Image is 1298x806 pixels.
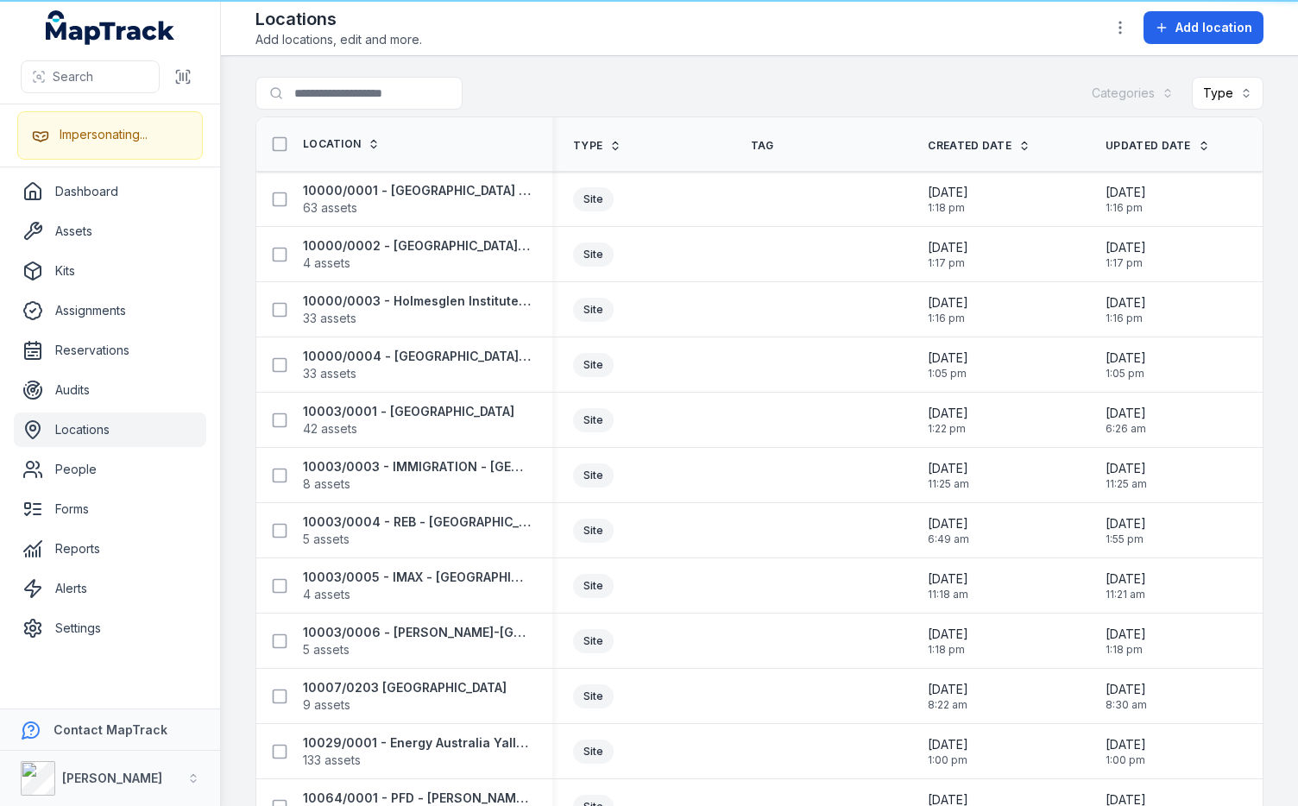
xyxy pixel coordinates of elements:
time: 20/01/2025, 11:25:26 am [1106,460,1147,491]
span: [DATE] [928,405,968,422]
time: 16/01/2025, 1:16:16 pm [1106,184,1146,215]
div: Site [573,519,614,543]
span: Location [303,137,361,151]
a: Location [303,137,380,151]
span: [DATE] [928,184,968,201]
a: 10000/0004 - [GEOGRAPHIC_DATA] - [GEOGRAPHIC_DATA]33 assets [303,348,532,382]
strong: 10000/0003 - Holmesglen Institute - [GEOGRAPHIC_DATA] [303,293,532,310]
a: Kits [14,254,206,288]
strong: 10000/0001 - [GEOGRAPHIC_DATA] - [GEOGRAPHIC_DATA] [303,182,532,199]
a: 10000/0001 - [GEOGRAPHIC_DATA] - [GEOGRAPHIC_DATA]63 assets [303,182,532,217]
span: 63 assets [303,199,357,217]
span: 1:00 pm [928,753,968,767]
a: 10000/0002 - [GEOGRAPHIC_DATA] - [PERSON_NAME][GEOGRAPHIC_DATA]4 assets [303,237,532,272]
strong: 10000/0004 - [GEOGRAPHIC_DATA] - [GEOGRAPHIC_DATA] [303,348,532,365]
span: Created Date [928,139,1011,153]
span: [DATE] [1106,349,1146,367]
span: [DATE] [928,570,968,588]
a: Type [573,139,621,153]
a: Audits [14,373,206,407]
time: 22/01/2025, 8:30:16 am [1106,681,1147,712]
span: [DATE] [928,349,968,367]
span: 1:16 pm [928,312,968,325]
button: Add location [1144,11,1263,44]
span: [DATE] [1106,294,1146,312]
div: Site [573,740,614,764]
span: [DATE] [928,626,968,643]
span: 11:25 am [928,477,969,491]
time: 21/01/2025, 6:49:20 am [928,515,969,546]
strong: 10007/0203 [GEOGRAPHIC_DATA] [303,679,507,696]
a: Settings [14,611,206,645]
span: 33 assets [303,365,356,382]
time: 21/01/2025, 1:55:19 pm [1106,515,1146,546]
span: [DATE] [1106,405,1146,422]
span: 9 assets [303,696,350,714]
a: Reports [14,532,206,566]
a: MapTrack [46,10,175,45]
span: Add location [1175,19,1252,36]
time: 22/01/2025, 8:22:32 am [928,681,968,712]
div: Site [573,684,614,708]
time: 26/11/2024, 6:26:18 am [1106,405,1146,436]
span: 4 assets [303,586,350,603]
time: 23/10/2024, 1:05:20 pm [1106,349,1146,381]
time: 23/10/2024, 1:16:15 pm [928,294,968,325]
a: 10003/0004 - REB - [GEOGRAPHIC_DATA]5 assets [303,513,532,548]
h2: Locations [255,7,422,31]
div: Site [573,629,614,653]
a: Assignments [14,293,206,328]
a: Dashboard [14,174,206,209]
button: Search [21,60,160,93]
a: Locations [14,412,206,447]
span: 6:49 am [928,532,969,546]
span: 42 assets [303,420,357,438]
span: 1:17 pm [928,256,968,270]
span: [DATE] [1106,736,1146,753]
div: Impersonating... [60,126,148,143]
a: 10003/0005 - IMAX - [GEOGRAPHIC_DATA]4 assets [303,569,532,603]
span: 1:55 pm [1106,532,1146,546]
time: 23/10/2024, 1:17:13 pm [928,239,968,270]
span: 6:26 am [1106,422,1146,436]
div: Site [573,242,614,267]
strong: 10029/0001 - Energy Australia Yallourn [303,734,532,752]
span: 1:05 pm [1106,367,1146,381]
span: 8:30 am [1106,698,1147,712]
span: 1:18 pm [928,201,968,215]
span: [DATE] [1106,681,1147,698]
span: Type [573,139,602,153]
span: [DATE] [928,294,968,312]
span: 11:21 am [1106,588,1146,601]
span: 1:17 pm [1106,256,1146,270]
time: 20/01/2025, 11:21:31 am [1106,570,1146,601]
span: [DATE] [1106,626,1146,643]
time: 23/10/2024, 1:18:35 pm [928,184,968,215]
a: Reservations [14,333,206,368]
time: 23/10/2024, 1:16:15 pm [1106,294,1146,325]
strong: Contact MapTrack [54,722,167,737]
a: 10003/0006 - [PERSON_NAME]-[GEOGRAPHIC_DATA]5 assets [303,624,532,658]
a: 10003/0003 - IMMIGRATION - [GEOGRAPHIC_DATA]8 assets [303,458,532,493]
span: 11:25 am [1106,477,1147,491]
time: 20/01/2025, 11:25:26 am [928,460,969,491]
a: 10007/0203 [GEOGRAPHIC_DATA]9 assets [303,679,507,714]
span: 1:16 pm [1106,201,1146,215]
span: 33 assets [303,310,356,327]
span: Add locations, edit and more. [255,31,422,48]
time: 01/05/2025, 1:00:05 pm [1106,736,1146,767]
span: 1:18 pm [1106,643,1146,657]
span: [DATE] [928,460,969,477]
div: Site [573,574,614,598]
time: 01/05/2025, 1:00:05 pm [928,736,968,767]
span: 4 assets [303,255,350,272]
a: Alerts [14,571,206,606]
time: 23/10/2024, 1:22:44 pm [928,405,968,436]
span: 1:16 pm [1106,312,1146,325]
span: [DATE] [928,515,969,532]
a: Created Date [928,139,1030,153]
a: Assets [14,214,206,249]
div: Site [573,298,614,322]
span: 133 assets [303,752,361,769]
span: 8:22 am [928,698,968,712]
